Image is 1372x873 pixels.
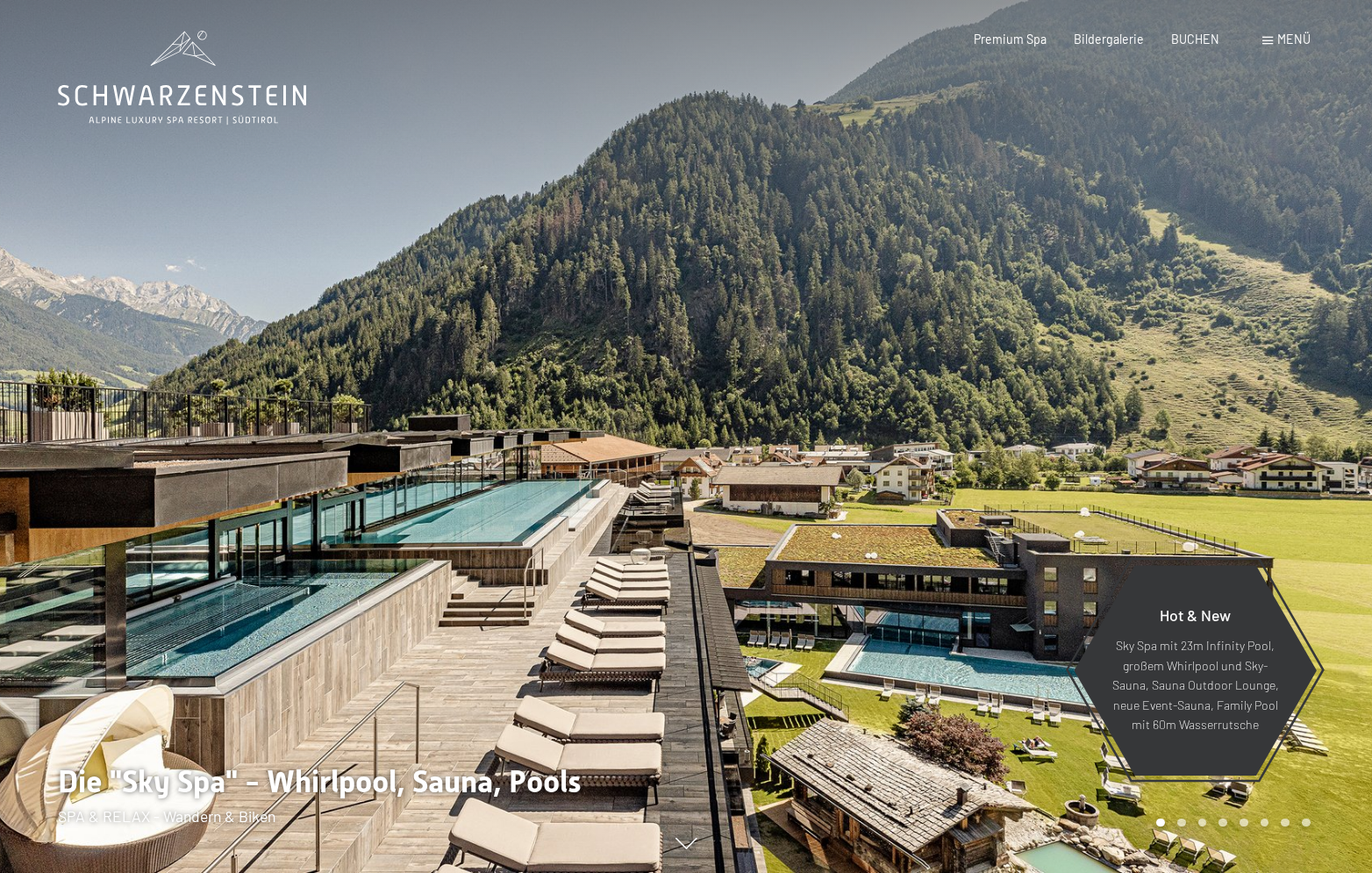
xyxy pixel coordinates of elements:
[1156,819,1165,827] div: Carousel Page 1 (Current Slide)
[1150,819,1310,827] div: Carousel Pagination
[1160,605,1231,625] span: Hot & New
[1281,819,1290,827] div: Carousel Page 7
[1074,32,1144,47] a: Bildergalerie
[1240,819,1248,827] div: Carousel Page 5
[1277,32,1311,47] span: Menü
[1261,819,1269,827] div: Carousel Page 6
[974,32,1047,47] a: Premium Spa
[1218,819,1227,827] div: Carousel Page 4
[1073,564,1318,776] a: Hot & New Sky Spa mit 23m Infinity Pool, großem Whirlpool und Sky-Sauna, Sauna Outdoor Lounge, ne...
[1177,819,1186,827] div: Carousel Page 2
[1302,819,1311,827] div: Carousel Page 8
[1111,636,1279,735] p: Sky Spa mit 23m Infinity Pool, großem Whirlpool und Sky-Sauna, Sauna Outdoor Lounge, neue Event-S...
[1171,32,1219,47] a: BUCHEN
[1198,819,1207,827] div: Carousel Page 3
